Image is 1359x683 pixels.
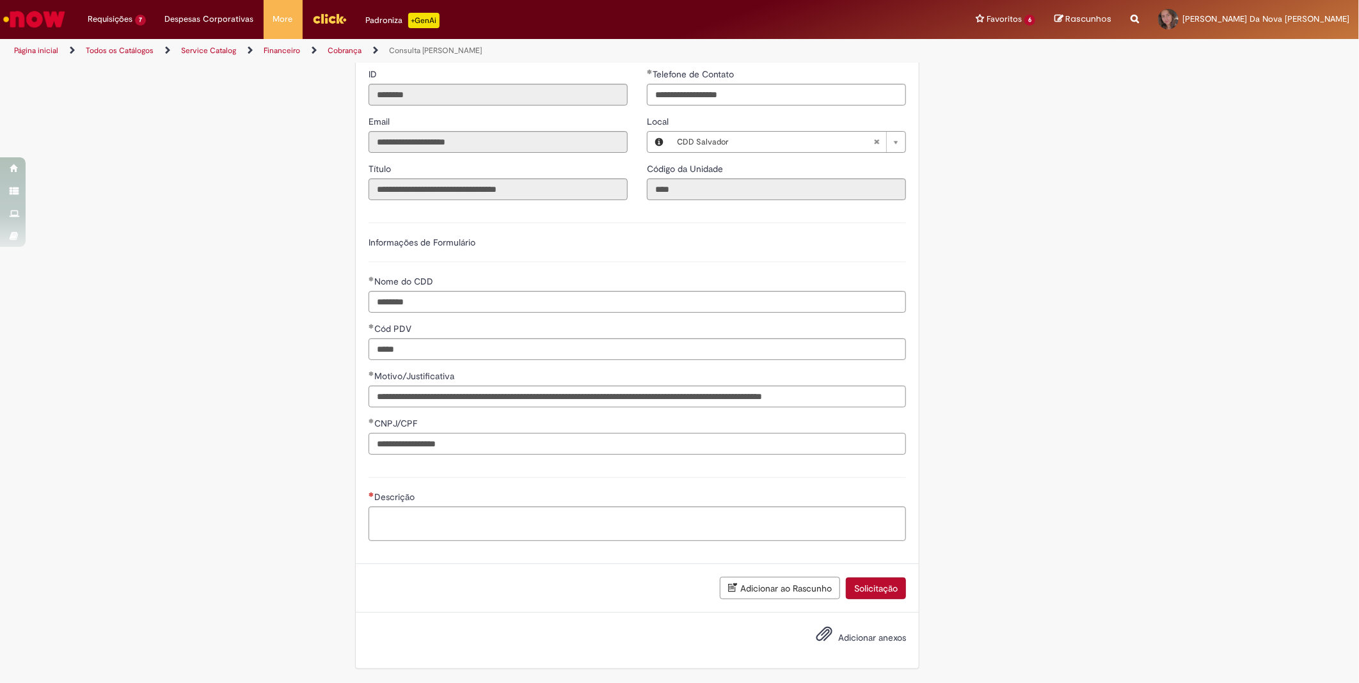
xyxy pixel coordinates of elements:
label: Somente leitura - Email [369,115,392,128]
span: CNPJ/CPF [374,418,420,429]
span: Nome do CDD [374,276,436,287]
img: click_logo_yellow_360x200.png [312,9,347,28]
span: Obrigatório Preenchido [369,324,374,329]
span: Obrigatório Preenchido [647,69,653,74]
input: CNPJ/CPF [369,433,906,455]
span: Rascunhos [1065,13,1111,25]
button: Adicionar anexos [813,622,836,652]
input: ID [369,84,628,106]
input: Email [369,131,628,153]
span: Somente leitura - Código da Unidade [647,163,726,175]
span: Local [647,116,671,127]
ul: Trilhas de página [10,39,896,63]
span: [PERSON_NAME] Da Nova [PERSON_NAME] [1182,13,1349,24]
span: Despesas Corporativas [165,13,254,26]
span: Obrigatório Preenchido [369,371,374,376]
span: Somente leitura - Título [369,163,393,175]
button: Local, Visualizar este registro CDD Salvador [648,132,671,152]
input: Código da Unidade [647,178,906,200]
input: Título [369,178,628,200]
span: Descrição [374,491,417,503]
span: Somente leitura - ID [369,68,379,80]
button: Adicionar ao Rascunho [720,577,840,599]
span: CDD Salvador [677,132,873,152]
input: Nome do CDD [369,291,906,313]
span: Obrigatório Preenchido [369,276,374,281]
label: Informações de Formulário [369,237,475,248]
span: Telefone de Contato [653,68,736,80]
a: Service Catalog [181,45,236,56]
span: More [273,13,293,26]
div: Padroniza [366,13,440,28]
a: Consulta [PERSON_NAME] [389,45,482,56]
label: Somente leitura - Título [369,162,393,175]
span: Adicionar anexos [838,632,906,643]
span: Requisições [88,13,132,26]
label: Somente leitura - ID [369,68,379,81]
span: Cód PDV [374,323,414,334]
a: CDD SalvadorLimpar campo Local [671,132,905,152]
span: 7 [135,15,146,26]
span: Necessários [369,492,374,497]
input: Cód PDV [369,338,906,360]
button: Solicitação [846,577,906,599]
a: Todos os Catálogos [86,45,154,56]
a: Cobrança [328,45,362,56]
p: +GenAi [408,13,440,28]
input: Motivo/Justificativa [369,386,906,407]
a: Financeiro [264,45,300,56]
span: Obrigatório Preenchido [369,418,374,423]
span: 6 [1024,15,1035,26]
label: Somente leitura - Código da Unidade [647,162,726,175]
span: Somente leitura - Email [369,116,392,127]
img: ServiceNow [1,6,67,32]
a: Página inicial [14,45,58,56]
span: Favoritos [987,13,1022,26]
textarea: Descrição [369,506,906,541]
input: Telefone de Contato [647,84,906,106]
a: Rascunhos [1054,13,1111,26]
span: Motivo/Justificativa [374,370,457,382]
abbr: Limpar campo Local [867,132,886,152]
